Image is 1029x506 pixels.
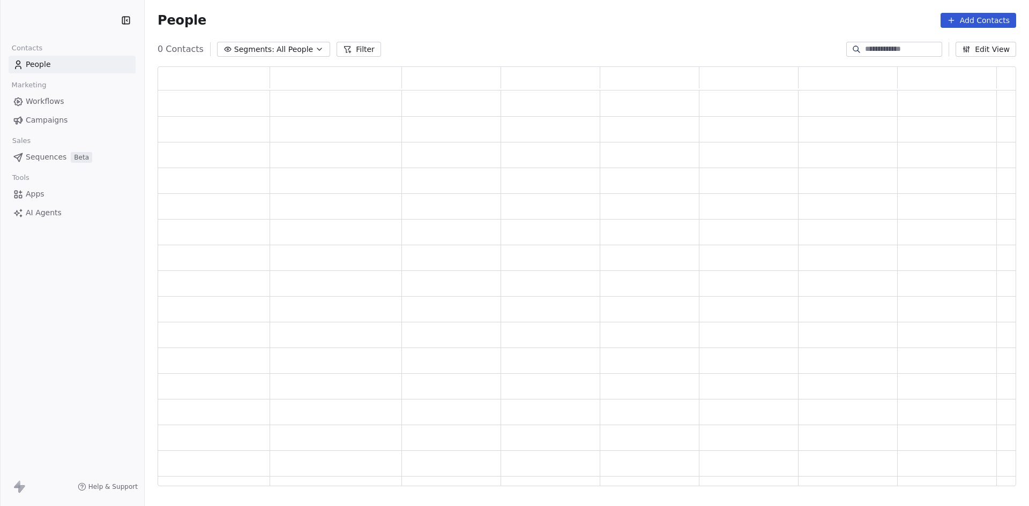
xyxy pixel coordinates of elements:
[158,43,204,56] span: 0 Contacts
[158,12,206,28] span: People
[9,185,136,203] a: Apps
[277,44,313,55] span: All People
[26,59,51,70] span: People
[78,482,138,491] a: Help & Support
[9,93,136,110] a: Workflows
[26,188,44,200] span: Apps
[9,56,136,73] a: People
[26,207,62,218] span: AI Agents
[26,96,64,107] span: Workflows
[234,44,274,55] span: Segments:
[941,13,1016,28] button: Add Contacts
[8,133,35,149] span: Sales
[88,482,138,491] span: Help & Support
[71,152,92,163] span: Beta
[9,111,136,129] a: Campaigns
[956,42,1016,57] button: Edit View
[8,170,34,186] span: Tools
[9,148,136,166] a: SequencesBeta
[26,115,68,126] span: Campaigns
[337,42,381,57] button: Filter
[26,152,66,163] span: Sequences
[7,40,47,56] span: Contacts
[7,77,51,93] span: Marketing
[9,204,136,222] a: AI Agents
